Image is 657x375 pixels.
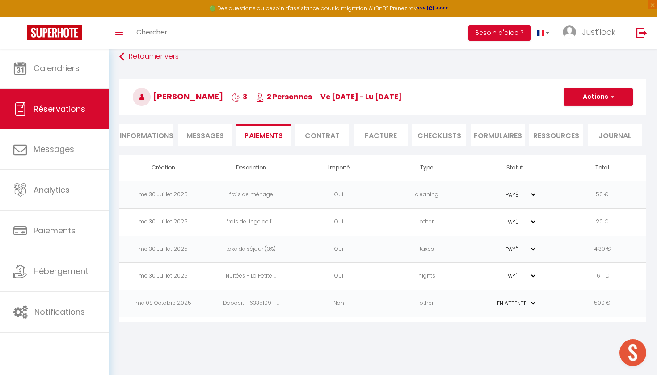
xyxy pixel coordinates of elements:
[295,263,383,290] td: Oui
[207,290,295,317] td: Deposit - 6335109 - ...
[588,124,642,146] li: Journal
[119,290,207,317] td: me 08 Octobre 2025
[34,225,76,236] span: Paiements
[236,124,291,146] li: Paiements
[383,181,471,208] td: cleaning
[471,124,525,146] li: FORMULAIRES
[383,236,471,263] td: taxes
[119,208,207,236] td: me 30 Juillet 2025
[133,91,223,102] span: [PERSON_NAME]
[556,17,627,49] a: ... Just'lock
[320,92,402,102] span: ve [DATE] - lu [DATE]
[34,63,80,74] span: Calendriers
[563,25,576,39] img: ...
[529,124,583,146] li: Ressources
[119,49,646,65] a: Retourner vers
[27,25,82,40] img: Super Booking
[295,155,383,181] th: Importé
[354,124,408,146] li: Facture
[232,92,247,102] span: 3
[207,263,295,290] td: Nuitées - La Petite ...
[295,181,383,208] td: Oui
[119,155,207,181] th: Création
[295,236,383,263] td: Oui
[295,208,383,236] td: Oui
[636,27,647,38] img: logout
[34,103,85,114] span: Réservations
[119,124,173,146] li: Informations
[559,236,647,263] td: 4.39 €
[34,143,74,155] span: Messages
[119,236,207,263] td: me 30 Juillet 2025
[186,131,224,141] span: Messages
[34,265,88,277] span: Hébergement
[207,236,295,263] td: taxe de séjour (3%)
[136,27,167,37] span: Chercher
[119,181,207,208] td: me 30 Juillet 2025
[559,290,647,317] td: 500 €
[417,4,448,12] a: >>> ICI <<<<
[207,155,295,181] th: Description
[207,181,295,208] td: frais de ménage
[619,339,646,366] div: Ouvrir le chat
[130,17,174,49] a: Chercher
[564,88,633,106] button: Actions
[559,208,647,236] td: 20 €
[559,263,647,290] td: 161.1 €
[559,155,647,181] th: Total
[256,92,312,102] span: 2 Personnes
[383,290,471,317] td: other
[34,184,70,195] span: Analytics
[383,263,471,290] td: nights
[559,181,647,208] td: 50 €
[383,208,471,236] td: other
[207,208,295,236] td: frais de linge de li...
[412,124,466,146] li: CHECKLISTS
[119,263,207,290] td: me 30 Juillet 2025
[295,124,349,146] li: Contrat
[471,155,559,181] th: Statut
[295,290,383,317] td: Non
[468,25,531,41] button: Besoin d'aide ?
[582,26,615,38] span: Just'lock
[383,155,471,181] th: Type
[34,306,85,317] span: Notifications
